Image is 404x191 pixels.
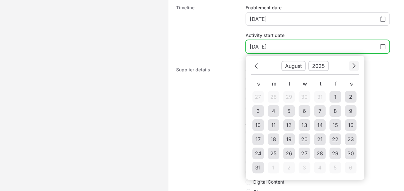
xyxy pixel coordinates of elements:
[332,150,338,157] div: 29
[252,91,264,103] td: July 27, 2025
[176,5,238,53] dt: Timeline
[345,148,356,159] td: August 30, 2025
[270,93,277,101] div: 28
[317,121,322,129] div: 14
[329,133,341,145] td: August 22, 2025
[329,148,341,159] td: August 29, 2025
[334,107,337,115] div: 8
[283,119,295,131] td: August 12, 2025
[299,133,310,145] td: August 20, 2025
[270,150,277,157] div: 25
[345,105,356,117] td: August 9, 2025
[252,148,264,159] td: August 24, 2025
[283,162,295,173] td: September 2, 2025
[345,162,356,173] td: September 6, 2025
[268,162,279,173] td: September 1, 2025
[347,150,354,157] div: 30
[332,135,338,143] div: 22
[246,5,282,11] label: Enablement date
[268,79,280,88] th: Monday
[299,91,310,103] td: July 30, 2025
[268,119,279,131] td: August 11, 2025
[252,162,264,173] td: August 31, 2025
[318,107,321,115] div: 7
[345,133,356,145] td: August 23, 2025
[268,91,279,103] td: July 28, 2025
[272,107,275,115] div: 4
[272,164,274,171] div: 1
[314,162,326,173] td: September 4, 2025
[349,107,352,115] div: 9
[252,133,264,145] td: August 17, 2025
[246,120,312,126] legend: Additional Resources Required
[314,148,326,159] td: August 28, 2025
[255,150,261,157] div: 24
[348,121,353,129] div: 16
[255,93,261,101] div: 27
[380,43,385,50] div: Choose date
[301,150,307,157] div: 27
[283,148,295,159] td: August 26, 2025
[329,91,341,103] td: August 1, 2025
[299,162,310,173] td: September 3, 2025
[284,79,295,88] th: Tuesday
[252,119,264,131] td: August 10, 2025
[345,91,356,103] td: August 2, 2025
[283,133,295,145] td: August 19, 2025
[330,79,342,88] th: Friday
[349,93,352,101] div: 2
[329,105,341,117] td: August 8, 2025
[253,79,265,88] th: Sunday
[334,164,337,171] div: 5
[349,164,352,171] div: 6
[314,119,326,131] td: August 14, 2025
[253,179,284,185] span: Digital Content
[255,121,261,129] div: 10
[286,135,292,143] div: 19
[317,93,322,101] div: 31
[346,79,357,88] th: Saturday
[314,133,326,145] td: August 21, 2025
[318,164,321,171] div: 4
[380,15,385,23] div: Change date, October 8, 2025
[271,135,276,143] div: 18
[281,61,306,71] button: August
[301,93,308,101] div: 30
[317,150,323,157] div: 28
[329,119,341,131] td: August 15, 2025
[301,135,308,143] div: 20
[287,107,291,115] div: 5
[271,121,276,129] div: 11
[268,105,279,117] td: August 4, 2025
[287,164,291,171] div: 2
[246,67,296,73] legend: Supported Product Line
[286,121,292,129] div: 12
[329,162,341,173] td: September 5, 2025
[256,107,260,115] div: 3
[315,79,326,88] th: Thursday
[303,107,306,115] div: 6
[303,164,306,171] div: 3
[299,148,310,159] td: August 27, 2025
[334,93,336,101] div: 1
[308,61,329,71] button: 2025
[255,164,261,171] div: 31
[314,105,326,117] td: August 7, 2025
[301,121,307,129] div: 13
[345,119,356,131] td: August 16, 2025
[268,133,279,145] td: August 18, 2025
[246,32,284,39] label: Activity start date
[286,150,292,157] div: 26
[283,105,295,117] td: August 5, 2025
[252,105,264,117] td: August 3, 2025
[246,56,364,180] div: Choose date
[314,91,326,103] td: July 31, 2025
[317,135,322,143] div: 21
[347,135,354,143] div: 23
[283,91,295,103] td: July 29, 2025
[299,105,310,117] td: August 6, 2025
[268,148,279,159] td: August 25, 2025
[286,93,292,101] div: 29
[299,119,310,131] td: August 13, 2025
[256,135,261,143] div: 17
